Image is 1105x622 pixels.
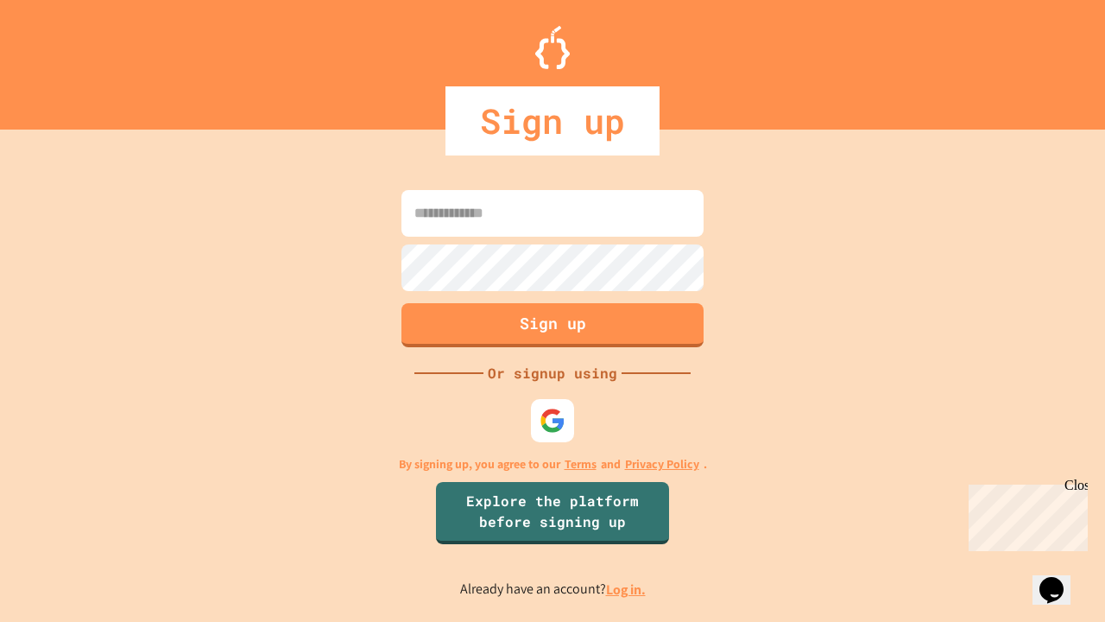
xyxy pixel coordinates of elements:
[401,303,704,347] button: Sign up
[625,455,699,473] a: Privacy Policy
[445,86,660,155] div: Sign up
[962,478,1088,551] iframe: chat widget
[565,455,597,473] a: Terms
[540,408,565,434] img: google-icon.svg
[606,581,646,599] a: Log in.
[1032,553,1088,605] iframe: chat widget
[7,7,119,110] div: Chat with us now!Close
[436,482,669,544] a: Explore the platform before signing up
[399,455,707,473] p: By signing up, you agree to our and .
[460,579,646,600] p: Already have an account?
[483,363,622,384] div: Or signup using
[535,26,570,69] img: Logo.svg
